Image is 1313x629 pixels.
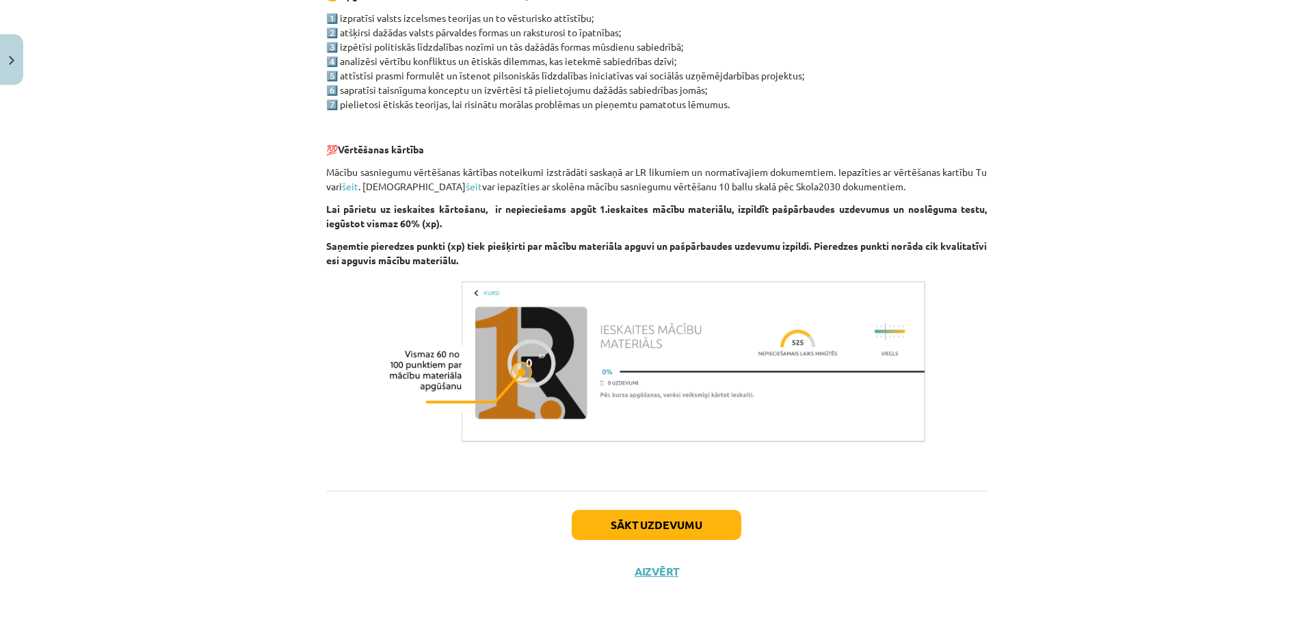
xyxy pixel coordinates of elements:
[326,240,987,266] strong: Saņemtie pieredzes punkti (xp) tiek piešķirti par mācību materiāla apguvi un pašpārbaudes uzdevum...
[326,203,987,229] strong: Lai pārietu uz ieskaites kārtošanu, ir nepieciešams apgūt 1.ieskaites mācību materiālu, izpildīt ...
[572,510,741,540] button: Sākt uzdevumu
[326,165,987,194] p: Mācību sasniegumu vērtēšanas kārtības noteikumi izstrādāti saskaņā ar LR likumiem un normatīvajie...
[326,142,987,157] p: 💯
[9,56,14,65] img: icon-close-lesson-0947bae3869378f0d4975bcd49f059093ad1ed9edebbc8119c70593378902aed.svg
[466,180,482,192] a: šeit
[338,143,424,155] strong: Vērtēšanas kārtība
[631,565,682,578] button: Aizvērt
[326,11,987,112] p: 1️⃣ izpratīsi valsts izcelsmes teorijas un to vēsturisko attīstību; 2️⃣ atšķirsi dažādas valsts p...
[342,180,358,192] a: šeit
